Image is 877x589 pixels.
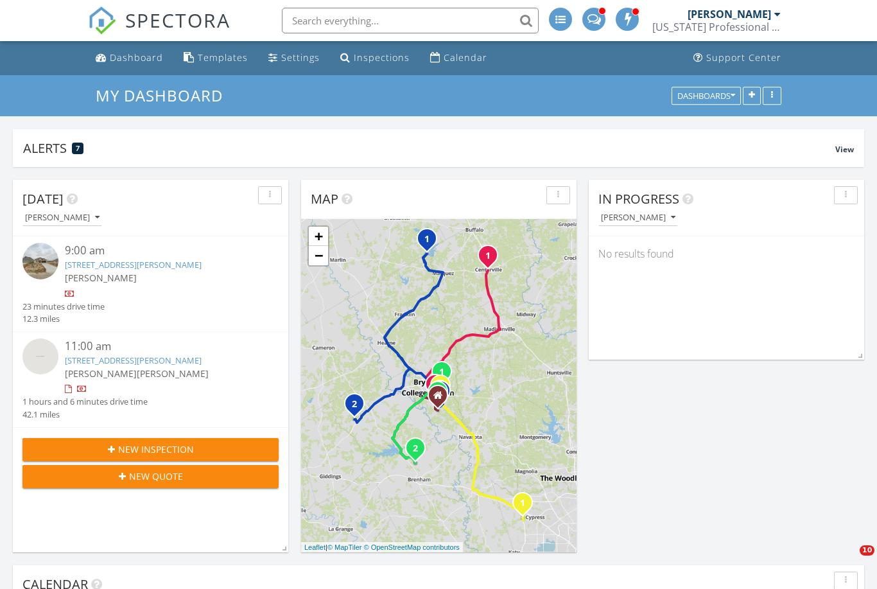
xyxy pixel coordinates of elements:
[23,139,835,157] div: Alerts
[22,209,102,227] button: [PERSON_NAME]
[88,6,116,35] img: The Best Home Inspection Software - Spectora
[281,51,320,64] div: Settings
[425,46,492,70] a: Calendar
[198,51,248,64] div: Templates
[110,51,163,64] div: Dashboard
[65,259,202,270] a: [STREET_ADDRESS][PERSON_NAME]
[91,46,168,70] a: Dashboard
[601,213,675,222] div: [PERSON_NAME]
[22,409,148,421] div: 42.1 miles
[65,243,257,259] div: 9:00 am
[589,236,864,271] div: No results found
[444,51,487,64] div: Calendar
[485,252,491,261] i: 1
[652,21,781,33] div: Texas Professional Inspections
[22,301,105,313] div: 23 minutes drive time
[415,448,423,455] div: 6055 Cedar Hill Rd, Brenham, TX 77833
[137,367,209,380] span: [PERSON_NAME]
[424,235,430,244] i: 1
[65,367,137,380] span: [PERSON_NAME]
[520,499,525,508] i: 1
[835,144,854,155] span: View
[354,403,362,411] div: 266 Hidden Hl Ln, Caldwell, TX 77836
[22,338,279,421] a: 11:00 am [STREET_ADDRESS][PERSON_NAME] [PERSON_NAME][PERSON_NAME] 1 hours and 6 minutes drive tim...
[438,395,446,403] div: 4015 Lodge Creek, College Station TX 77845
[22,243,279,325] a: 9:00 am [STREET_ADDRESS][PERSON_NAME] [PERSON_NAME] 23 minutes drive time 12.3 miles
[76,144,80,153] span: 7
[413,444,418,453] i: 2
[301,542,463,553] div: |
[833,545,864,576] iframe: Intercom live chat
[65,272,137,284] span: [PERSON_NAME]
[96,85,234,106] a: My Dashboard
[22,243,58,279] img: streetview
[309,227,328,246] a: Zoom in
[129,470,183,483] span: New Quote
[304,543,326,551] a: Leaflet
[352,400,357,409] i: 2
[439,368,444,377] i: 1
[327,543,362,551] a: © MapTiler
[118,443,194,456] span: New Inspection
[178,46,253,70] a: Templates
[309,246,328,265] a: Zoom out
[22,438,279,461] button: New Inspection
[311,190,338,207] span: Map
[488,255,496,263] div: 827 Old Bryan Rd, Centerville, TX 75833
[22,396,148,408] div: 1 hours and 6 minutes drive time
[672,87,741,105] button: Dashboards
[860,545,874,556] span: 10
[706,51,781,64] div: Support Center
[65,355,202,366] a: [STREET_ADDRESS][PERSON_NAME]
[22,338,58,374] img: streetview
[354,51,410,64] div: Inspections
[22,190,64,207] span: [DATE]
[22,313,105,325] div: 12.3 miles
[442,371,449,379] div: 10632 Burgundy Berry Wy, College Station, TX 77845
[22,465,279,488] button: New Quote
[282,8,539,33] input: Search everything...
[598,190,679,207] span: In Progress
[364,543,460,551] a: © OpenStreetMap contributors
[688,8,771,21] div: [PERSON_NAME]
[688,46,786,70] a: Support Center
[88,17,230,44] a: SPECTORA
[523,502,530,510] div: 21111 Madera Valley Lane , Cypress, TX 77433
[598,209,678,227] button: [PERSON_NAME]
[677,91,735,100] div: Dashboards
[427,238,435,246] div: 19616 Lanier Pt Rd, Thornton, TX 76687
[335,46,415,70] a: Inspections
[25,213,100,222] div: [PERSON_NAME]
[65,338,257,355] div: 11:00 am
[263,46,325,70] a: Settings
[125,6,230,33] span: SPECTORA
